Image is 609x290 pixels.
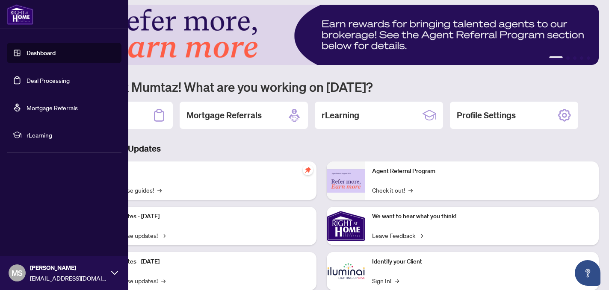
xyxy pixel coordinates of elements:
[186,109,262,121] h2: Mortgage Referrals
[566,56,570,60] button: 2
[7,4,33,25] img: logo
[327,169,365,193] img: Agent Referral Program
[575,260,600,286] button: Open asap
[27,104,78,111] a: Mortgage Referrals
[372,231,423,240] a: Leave Feedback→
[372,167,592,176] p: Agent Referral Program
[372,185,413,195] a: Check it out!→
[587,56,590,60] button: 5
[44,79,599,95] h1: Welcome back Mumtaz! What are you working on [DATE]?
[90,212,310,221] p: Platform Updates - [DATE]
[12,267,23,279] span: MS
[157,185,162,195] span: →
[573,56,576,60] button: 3
[30,263,107,272] span: [PERSON_NAME]
[30,273,107,283] span: [EMAIL_ADDRESS][DOMAIN_NAME]
[303,165,313,175] span: pushpin
[90,167,310,176] p: Self-Help
[27,130,115,140] span: rLearning
[161,276,166,285] span: →
[327,207,365,245] img: We want to hear what you think!
[580,56,583,60] button: 4
[395,276,399,285] span: →
[27,49,56,57] a: Dashboard
[372,276,399,285] a: Sign In!→
[27,76,70,84] a: Deal Processing
[322,109,359,121] h2: rLearning
[44,5,599,65] img: Slide 0
[372,212,592,221] p: We want to hear what you think!
[549,56,563,60] button: 1
[372,257,592,267] p: Identify your Client
[419,231,423,240] span: →
[90,257,310,267] p: Platform Updates - [DATE]
[44,143,599,155] h3: Brokerage & Industry Updates
[408,185,413,195] span: →
[457,109,516,121] h2: Profile Settings
[161,231,166,240] span: →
